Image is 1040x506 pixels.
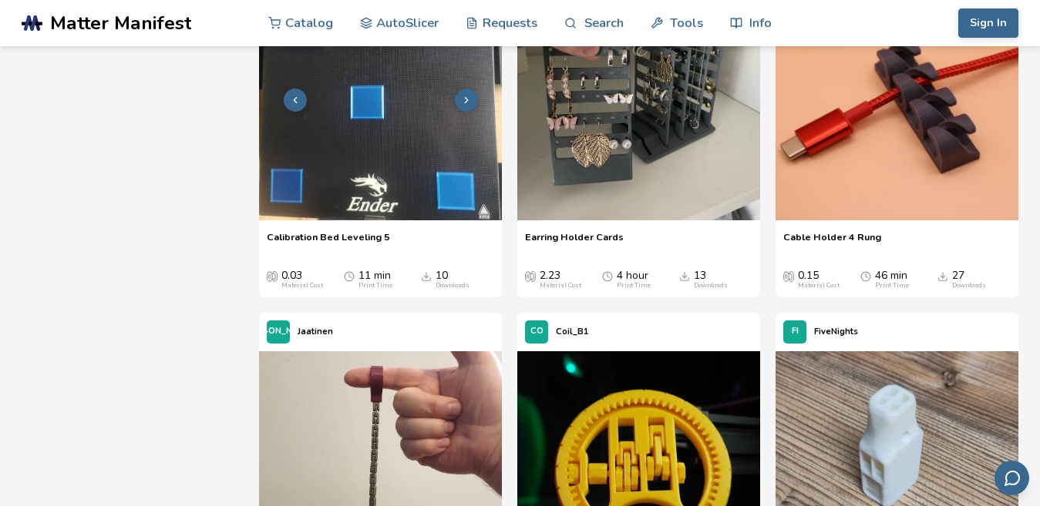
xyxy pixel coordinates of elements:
div: 46 min [875,270,909,290]
div: Material Cost [281,282,323,290]
div: Print Time [358,282,392,290]
span: Downloads [421,270,432,282]
span: Downloads [937,270,948,282]
span: Average Print Time [860,270,871,282]
span: Downloads [679,270,690,282]
div: 11 min [358,270,392,290]
div: 0.15 [798,270,840,290]
div: Material Cost [798,282,840,290]
div: 2.23 [540,270,581,290]
span: Average Print Time [602,270,613,282]
span: Average Cost [525,270,536,282]
div: Print Time [875,282,909,290]
p: Coil_B1 [556,323,589,340]
div: 13 [694,270,728,290]
p: FiveNights [814,323,858,340]
span: Average Cost [783,270,794,282]
a: Earring Holder Cards [525,231,624,254]
span: [PERSON_NAME] [242,327,315,337]
a: Calibration Bed Leveling 5 [267,231,390,254]
span: FI [792,327,799,337]
p: Jaatinen [298,323,333,340]
div: 0.03 [281,270,323,290]
span: Matter Manifest [50,12,191,34]
div: Downloads [952,282,986,290]
button: Sign In [958,8,1018,38]
div: Print Time [617,282,651,290]
div: Downloads [436,282,470,290]
div: Material Cost [540,282,581,290]
span: Average Cost [267,270,278,282]
div: Downloads [694,282,728,290]
div: 10 [436,270,470,290]
div: 27 [952,270,986,290]
div: 4 hour [617,270,651,290]
span: Average Print Time [344,270,355,282]
span: CO [530,327,544,337]
a: Cable Holder 4 Rung [783,231,881,254]
button: Send feedback via email [995,461,1029,495]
